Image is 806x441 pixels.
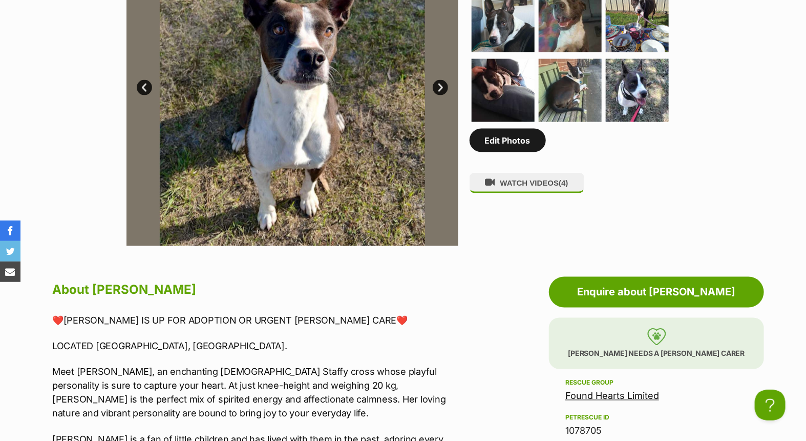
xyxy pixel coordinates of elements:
[52,339,475,353] p: LOCATED [GEOGRAPHIC_DATA], [GEOGRAPHIC_DATA].
[606,59,669,122] img: Photo of Penny
[433,80,448,95] a: Next
[647,328,666,346] img: foster-care-31f2a1ccfb079a48fc4dc6d2a002ce68c6d2b76c7ccb9e0da61f6cd5abbf869a.svg
[565,379,748,387] div: Rescue group
[755,390,786,420] iframe: Help Scout Beacon - Open
[549,318,764,369] p: [PERSON_NAME] needs a [PERSON_NAME] carer
[472,59,535,122] img: Photo of Penny
[565,424,748,438] div: 1078705
[137,80,152,95] a: Prev
[539,59,602,122] img: Photo of Penny
[549,277,764,308] a: Enquire about [PERSON_NAME]
[559,178,568,187] span: (4)
[470,173,584,193] button: WATCH VIDEOS(4)
[52,314,475,328] p: ❤️[PERSON_NAME] IS UP FOR ADOPTION OR URGENT [PERSON_NAME] CARE❤️
[565,414,748,422] div: PetRescue ID
[565,391,659,402] a: Found Hearts Limited
[52,279,475,302] h2: About [PERSON_NAME]
[470,129,546,152] a: Edit Photos
[52,365,475,420] p: Meet [PERSON_NAME], an enchanting [DEMOGRAPHIC_DATA] Staffy cross whose playful personality is su...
